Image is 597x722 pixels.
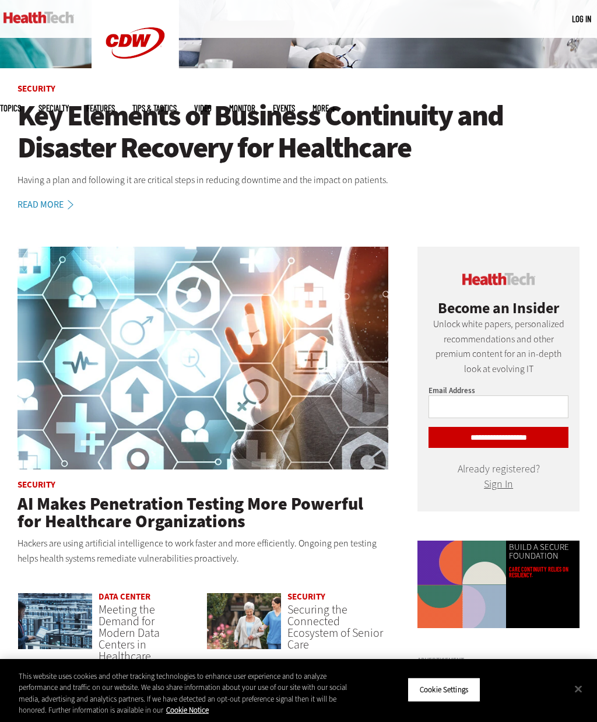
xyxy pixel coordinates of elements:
span: Specialty [38,104,69,113]
a: Log in [572,13,591,24]
a: Healthcare and hacking concept [17,247,388,471]
span: Become an Insider [438,298,559,318]
a: MonITor [229,104,255,113]
a: Care continuity relies on resiliency. [509,566,577,578]
label: Email Address [429,385,475,395]
img: Colorful animated shapes [417,541,506,629]
a: Meeting the Demand for Modern Data Centers in Healthcare [99,602,160,664]
span: More [312,104,336,113]
img: engineer with laptop overlooking data center [17,593,93,650]
div: This website uses cookies and other tracking technologies to enhance user experience and to analy... [19,671,358,716]
a: nurse walks with senior woman through a garden [206,593,282,661]
a: Security [17,479,55,490]
a: Read More [17,200,86,209]
a: Data Center [99,591,150,602]
p: Having a plan and following it are critical steps in reducing downtime and the impact on patients. [17,173,580,188]
button: Close [566,676,591,702]
div: Already registered? [429,465,568,488]
div: User menu [572,13,591,25]
a: engineer with laptop overlooking data center [17,593,93,661]
a: AI Makes Penetration Testing More Powerful for Healthcare Organizations [17,492,363,533]
a: BUILD A SECURE FOUNDATION [509,543,577,560]
a: Events [273,104,295,113]
img: cdw insider logo [462,273,535,285]
a: Sign In [484,477,513,491]
a: Tips & Tactics [132,104,177,113]
button: Cookie Settings [408,678,480,702]
h3: Advertisement [417,657,580,664]
a: More information about your privacy [166,705,209,715]
img: Healthcare and hacking concept [17,247,388,469]
a: Features [86,104,115,113]
img: Home [3,12,74,23]
img: nurse walks with senior woman through a garden [206,593,282,650]
a: CDW [92,77,179,89]
a: Securing the Connected Ecosystem of Senior Care [287,602,383,653]
a: Key Elements of Business Continuity and Disaster Recovery for Healthcare [17,100,580,164]
p: Unlock white papers, personalized recommendations and other premium content for an in-depth look ... [429,317,568,376]
p: Hackers are using artificial intelligence to work faster and more efficiently. Ongoing pen testin... [17,536,388,566]
a: Security [287,591,325,602]
a: Video [194,104,212,113]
